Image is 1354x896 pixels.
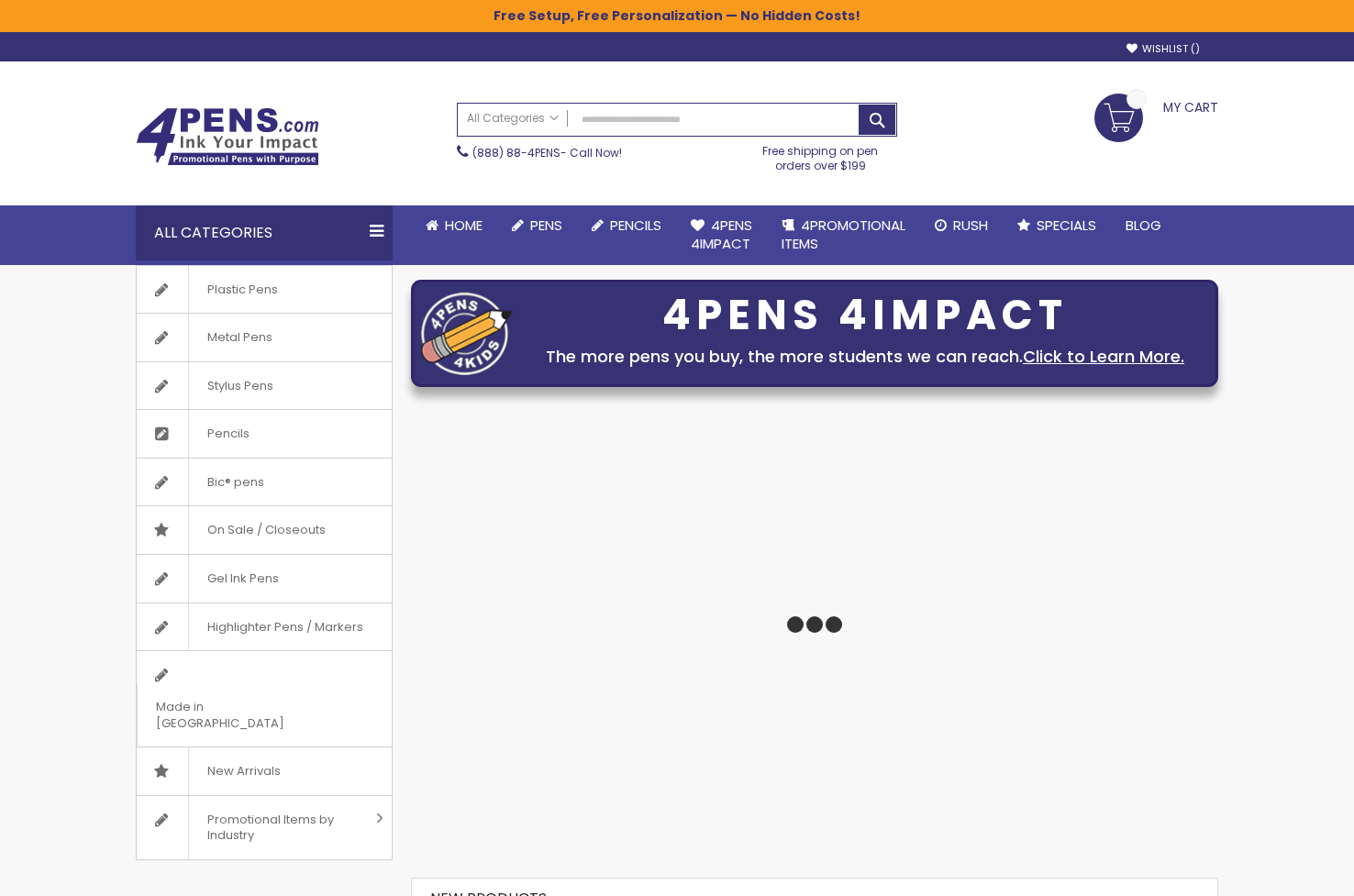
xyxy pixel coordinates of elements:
[136,205,393,260] div: All Categories
[497,205,577,246] a: Pens
[458,104,568,134] a: All Categories
[953,216,988,235] span: Rush
[137,459,392,506] a: Bic® pens
[188,796,370,859] span: Promotional Items by Industry
[1111,205,1176,246] a: Blog
[744,137,898,173] div: Free shipping on pen orders over $199
[188,362,292,410] span: Stylus Pens
[411,205,497,246] a: Home
[137,747,392,795] a: New Arrivals
[1003,205,1111,246] a: Specials
[530,216,562,235] span: Pens
[1126,216,1161,235] span: Blog
[577,205,676,246] a: Pencils
[188,747,299,795] span: New Arrivals
[137,362,392,410] a: Stylus Pens
[691,216,752,253] span: 4Pens 4impact
[782,216,905,253] span: 4PROMOTIONAL ITEMS
[1037,216,1096,235] span: Specials
[137,314,392,361] a: Metal Pens
[676,205,767,265] a: 4Pens4impact
[188,410,268,458] span: Pencils
[467,111,559,126] span: All Categories
[137,796,392,859] a: Promotional Items by Industry
[137,410,392,458] a: Pencils
[445,216,483,235] span: Home
[1023,345,1184,368] a: Click to Learn More.
[188,266,296,314] span: Plastic Pens
[188,603,382,651] span: Highlighter Pens / Markers
[188,459,283,506] span: Bic® pens
[137,266,392,314] a: Plastic Pens
[137,555,392,603] a: Gel Ink Pens
[137,603,392,651] a: Highlighter Pens / Markers
[188,506,344,554] span: On Sale / Closeouts
[522,296,1208,335] div: 4PENS 4IMPACT
[137,506,392,554] a: On Sale / Closeouts
[137,651,392,747] a: Made in [GEOGRAPHIC_DATA]
[472,145,560,160] a: (888) 88-4PENS
[1126,42,1200,56] a: Wishlist
[188,555,297,603] span: Gel Ink Pens
[920,205,1003,246] a: Rush
[767,205,920,265] a: 4PROMOTIONALITEMS
[421,292,513,375] img: four_pen_logo.png
[472,145,622,160] span: - Call Now!
[188,314,291,361] span: Metal Pens
[610,216,661,235] span: Pencils
[136,107,319,166] img: 4Pens Custom Pens and Promotional Products
[522,344,1208,370] div: The more pens you buy, the more students we can reach.
[137,683,346,747] span: Made in [GEOGRAPHIC_DATA]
